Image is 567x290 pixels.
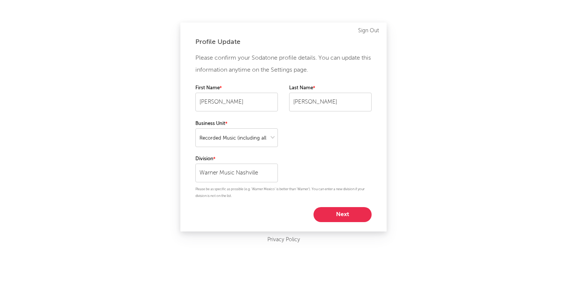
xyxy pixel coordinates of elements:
p: Please confirm your Sodatone profile details. You can update this information anytime on the Sett... [195,52,372,76]
label: Last Name [289,84,372,93]
div: Profile Update [195,38,372,47]
p: Please be as specific as possible (e.g. 'Warner Mexico' is better than 'Warner'). You can enter a... [195,186,372,200]
a: Privacy Policy [267,235,300,245]
input: Your last name [289,93,372,111]
label: Division [195,155,278,164]
a: Sign Out [358,26,379,35]
label: Business Unit [195,119,278,128]
label: First Name [195,84,278,93]
input: Your division [195,164,278,182]
input: Your first name [195,93,278,111]
button: Next [313,207,372,222]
